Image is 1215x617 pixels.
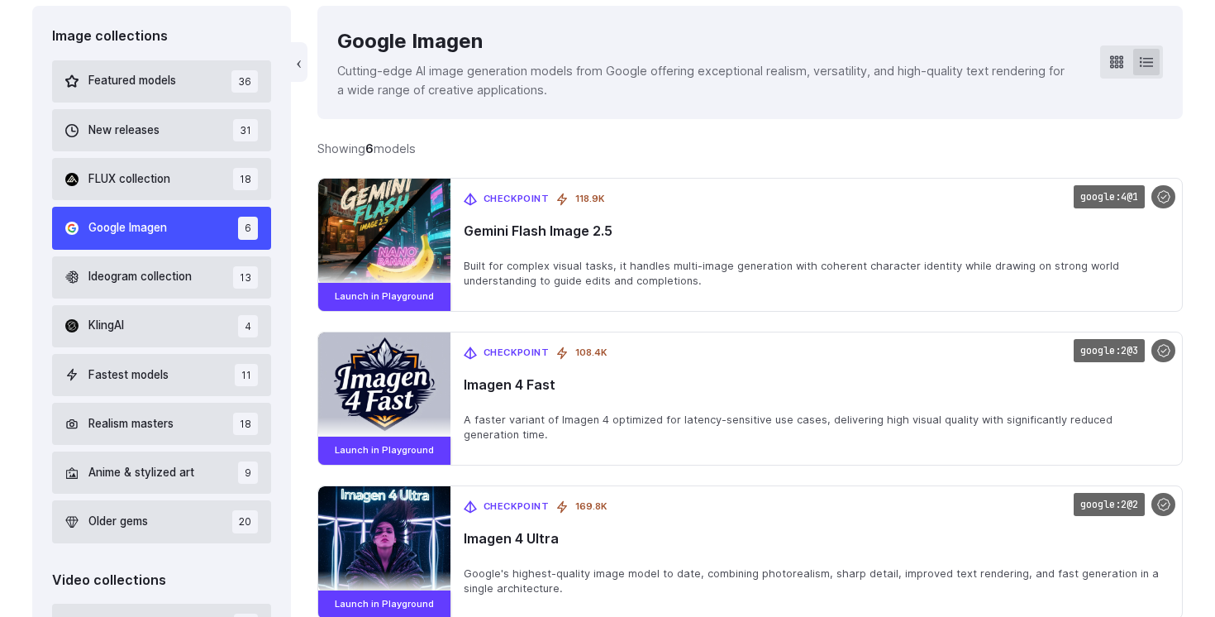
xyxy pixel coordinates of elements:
[317,139,416,158] div: Showing models
[318,486,450,592] img: Imagen 4 Ultra
[318,332,450,438] img: Imagen 4 Fast
[238,462,258,484] span: 9
[231,70,258,93] span: 36
[1074,185,1145,209] code: google:4@1
[464,377,1169,393] span: Imagen 4 Fast
[52,452,271,494] button: Anime & stylized art 9
[1074,493,1145,517] code: google:2@2
[484,346,550,361] span: Checkpoint
[365,141,374,155] strong: 6
[337,61,1074,99] p: Cutting-edge AI image generation models from Google offering exceptional realism, versatility, an...
[88,464,194,482] span: Anime & stylized art
[88,415,174,433] span: Realism masters
[233,168,258,190] span: 18
[575,192,604,207] span: 118.9K
[233,413,258,435] span: 18
[464,567,1169,596] span: Google's highest-quality image model to date, combining photorealism, sharp detail, improved text...
[88,268,192,286] span: Ideogram collection
[52,26,271,47] div: Image collections
[575,346,607,361] span: 108.4K
[464,531,1169,547] span: Imagen 4 Ultra
[1074,339,1145,363] code: google:2@3
[88,513,148,531] span: Older gems
[233,266,258,289] span: 13
[238,217,258,239] span: 6
[464,223,1169,239] span: Gemini Flash Image 2.5
[464,413,1169,442] span: A faster variant of Imagen 4 optimized for latency-sensitive use cases, delivering high visual qu...
[52,500,271,543] button: Older gems 20
[238,315,258,337] span: 4
[52,60,271,103] button: Featured models 36
[484,500,550,514] span: Checkpoint
[52,158,271,200] button: FLUX collection 18
[318,179,450,285] img: Gemini Flash Image 2.5
[52,403,271,445] button: Realism masters 18
[52,207,271,249] button: Google Imagen 6
[52,570,271,591] div: Video collections
[88,366,169,385] span: Fastest models
[235,364,258,386] span: 11
[575,500,607,514] span: 169.8K
[88,122,160,140] span: New releases
[88,219,167,237] span: Google Imagen
[484,192,550,207] span: Checkpoint
[233,119,258,141] span: 31
[232,510,258,533] span: 20
[52,305,271,347] button: KlingAI 4
[88,317,124,335] span: KlingAI
[291,42,307,82] button: ‹
[52,354,271,396] button: Fastest models 11
[464,259,1169,289] span: Built for complex visual tasks, it handles multi-image generation with coherent character identit...
[337,26,1074,57] div: Google Imagen
[52,256,271,299] button: Ideogram collection 13
[88,170,170,189] span: FLUX collection
[52,109,271,151] button: New releases 31
[88,72,176,90] span: Featured models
